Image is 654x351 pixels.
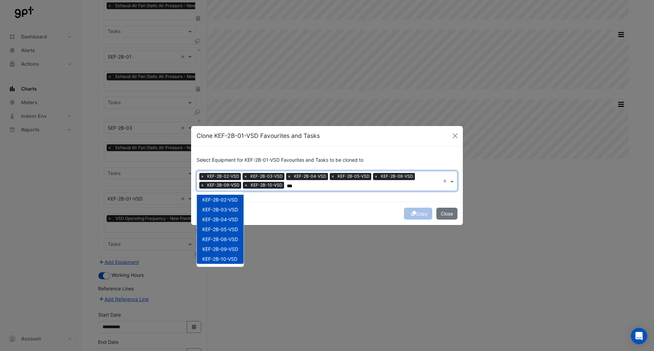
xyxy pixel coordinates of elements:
[330,173,336,180] span: ×
[379,173,415,180] span: KEF-2B-08-VSD
[292,173,328,180] span: KEF-2B-04-VSD
[202,217,238,222] span: KEF-2B-04-VSD
[205,182,241,189] span: KEF-2B-09-VSD
[197,192,244,267] ng-dropdown-panel: Options list
[450,131,460,141] button: Close
[249,173,284,180] span: KEF-2B-03-VSD
[202,207,238,212] span: KEF-2B-03-VSD
[202,236,238,242] span: KEF-2B-08-VSD
[202,197,238,203] span: KEF-2B-02-VSD
[202,246,238,252] span: KEF-2B-09-VSD
[202,256,237,262] span: KEF-2B-10-VSD
[243,173,249,180] span: ×
[199,173,205,180] span: ×
[631,328,647,344] div: Open Intercom Messenger
[197,131,320,140] h5: Clone KEF-2B-01-VSD Favourites and Tasks
[243,182,249,189] span: ×
[249,182,284,189] span: KEF-2B-10-VSD
[443,177,449,185] span: Clear
[373,173,379,180] span: ×
[202,226,238,232] span: KEF-2B-05-VSD
[436,208,457,220] button: Close
[286,173,292,180] span: ×
[205,173,241,180] span: KEF-2B-02-VSD
[336,173,371,180] span: KEF-2B-05-VSD
[197,157,457,163] h6: Select Equipment for KEF-2B-01-VSD Favourites and Tasks to be cloned to
[199,182,205,189] span: ×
